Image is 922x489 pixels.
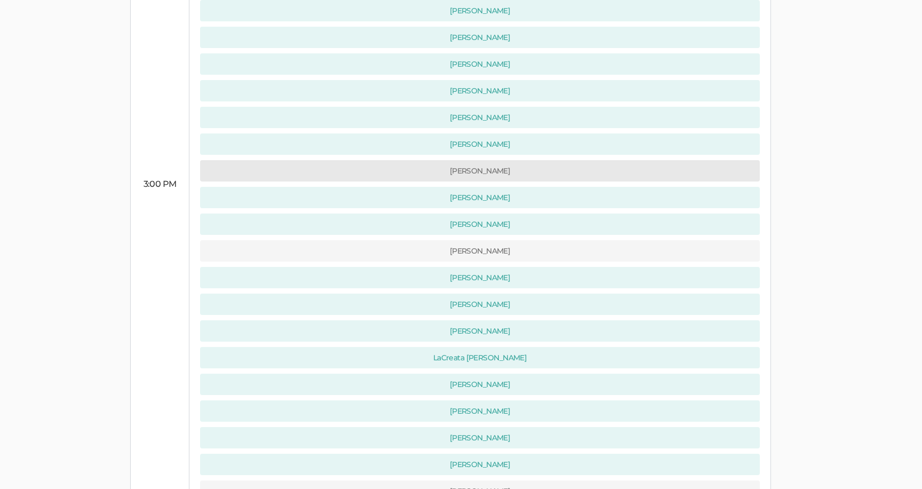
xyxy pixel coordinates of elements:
button: [PERSON_NAME] [200,400,760,422]
button: [PERSON_NAME] [200,267,760,288]
button: [PERSON_NAME] [200,374,760,395]
button: [PERSON_NAME] [200,320,760,342]
button: [PERSON_NAME] [200,427,760,448]
button: [PERSON_NAME] [200,27,760,48]
button: [PERSON_NAME] [200,107,760,128]
button: [PERSON_NAME] [200,294,760,315]
button: [PERSON_NAME] [200,214,760,235]
button: [PERSON_NAME] [200,53,760,75]
button: [PERSON_NAME] [200,160,760,182]
button: LaCreata [PERSON_NAME] [200,347,760,368]
button: [PERSON_NAME] [200,187,760,208]
button: [PERSON_NAME] [200,454,760,475]
button: [PERSON_NAME] [200,80,760,101]
div: 3:00 PM [141,178,178,191]
button: [PERSON_NAME] [200,240,760,262]
iframe: Chat Widget [869,438,922,489]
button: [PERSON_NAME] [200,133,760,155]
